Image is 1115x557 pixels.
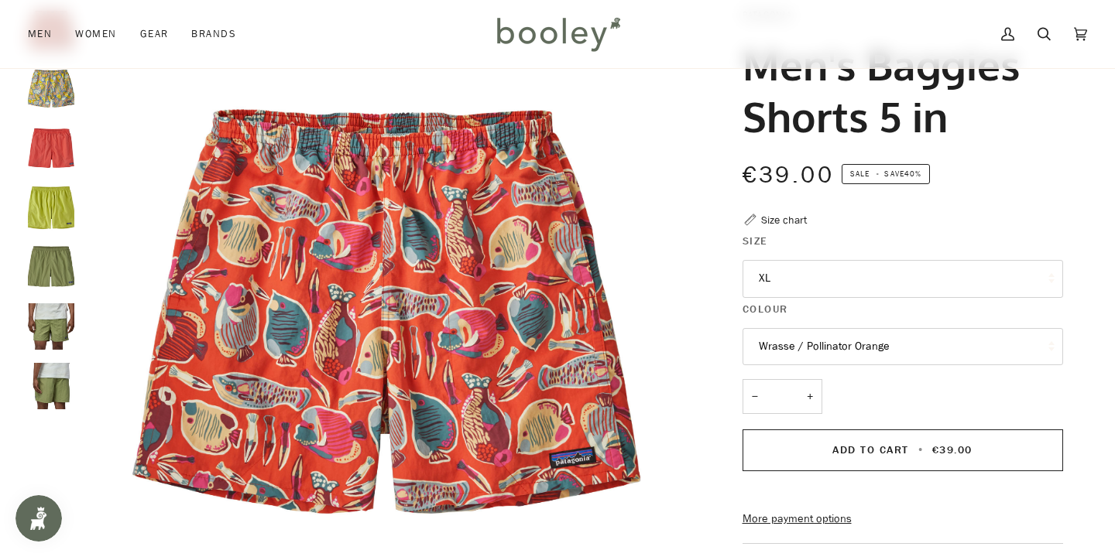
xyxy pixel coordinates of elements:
span: Women [75,26,116,42]
span: €39.00 [743,159,834,191]
span: Sale [850,168,870,179]
img: Patagonia Men's Baggies Shorts 5 in Flourish / Abundant Blue - Booley Galway [28,66,74,112]
span: Gear [140,26,169,42]
button: Add to Cart • €39.00 [743,429,1063,471]
a: More payment options [743,511,1063,528]
span: 40% [904,168,921,179]
button: + [798,379,822,414]
img: Patagonia Men's Baggies Shorts Coral - Booley Galway [28,125,74,172]
span: Save [842,164,930,184]
img: Patagonia Men's Baggies Shorts 5 in Phosphorus Green - Booley Galway [28,185,74,231]
img: Patagonia Men's Baggies Shorts 5 in Buckhorn Green - Booley Galway [28,303,74,350]
span: • [914,443,928,457]
button: − [743,379,767,414]
input: Quantity [743,379,822,414]
img: Patagonia Men's Baggies Shorts 5 in Buckhorn Green - Booley Galway [28,363,74,409]
span: Size [743,233,768,249]
img: Patagonia Men's Baggies Shorts 5 in Buckhorn Green - Booley Galway [28,244,74,290]
img: Booley [490,12,626,56]
h1: Men's Baggies Shorts 5 in [743,39,1052,141]
div: Size chart [761,212,807,228]
span: Brands [191,26,236,42]
em: • [872,168,884,179]
button: XL [743,260,1063,298]
span: Men [28,26,52,42]
button: Wrasse / Pollinator Orange [743,328,1063,366]
span: Colour [743,301,788,317]
iframe: Button to open loyalty program pop-up [15,495,62,542]
span: €39.00 [932,443,973,457]
span: Add to Cart [832,443,909,457]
